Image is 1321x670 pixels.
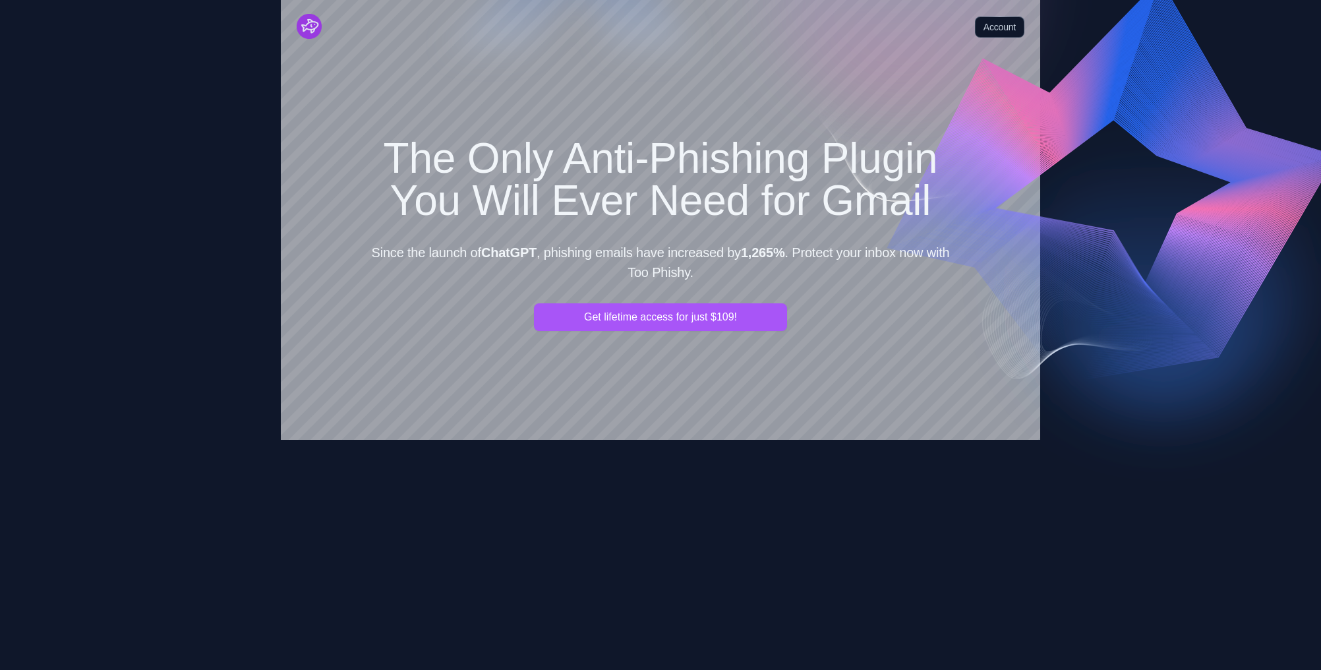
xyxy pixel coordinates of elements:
a: Cruip [297,14,322,39]
img: Stellar [297,14,322,39]
p: Since the launch of , phishing emails have increased by . Protect your inbox now with Too Phishy. [365,243,956,282]
button: Get lifetime access for just $109! [534,303,787,331]
b: 1,265% [741,245,785,260]
b: ChatGPT [481,245,537,260]
h1: The Only Anti-Phishing Plugin You Will Ever Need for Gmail [365,137,956,222]
a: Account [975,16,1024,38]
